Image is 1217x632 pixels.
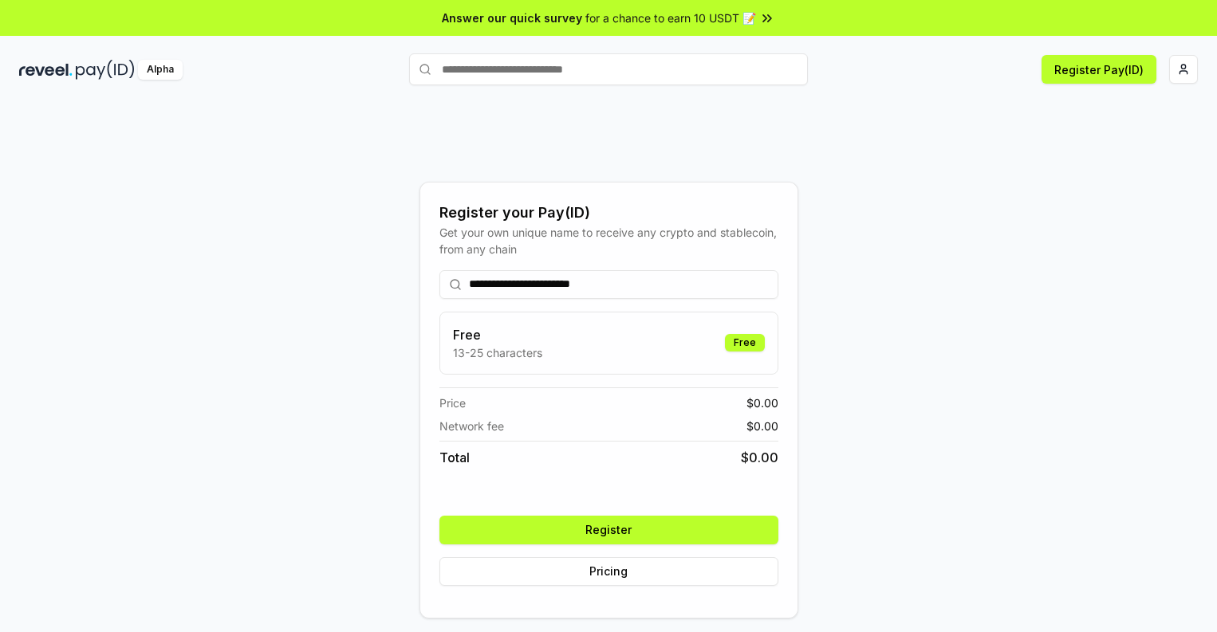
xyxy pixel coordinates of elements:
[439,224,778,257] div: Get your own unique name to receive any crypto and stablecoin, from any chain
[439,418,504,434] span: Network fee
[585,10,756,26] span: for a chance to earn 10 USDT 📝
[439,202,778,224] div: Register your Pay(ID)
[442,10,582,26] span: Answer our quick survey
[453,344,542,361] p: 13-25 characters
[453,325,542,344] h3: Free
[439,395,466,411] span: Price
[439,448,470,467] span: Total
[439,557,778,586] button: Pricing
[19,60,73,80] img: reveel_dark
[746,395,778,411] span: $ 0.00
[76,60,135,80] img: pay_id
[138,60,183,80] div: Alpha
[746,418,778,434] span: $ 0.00
[1042,55,1156,84] button: Register Pay(ID)
[725,334,765,351] div: Free
[439,516,778,544] button: Register
[741,448,778,467] span: $ 0.00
